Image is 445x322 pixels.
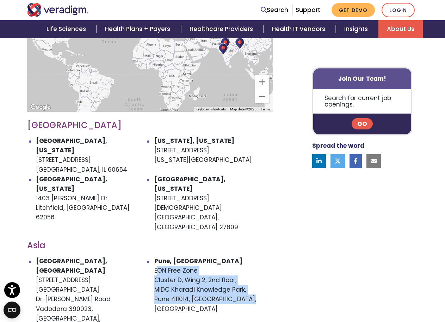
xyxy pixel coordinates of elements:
img: Google [29,103,52,112]
a: Healthcare Providers [181,20,264,38]
strong: Pune, [GEOGRAPHIC_DATA] [154,257,242,265]
img: Veradigm logo [27,3,89,17]
a: Search [261,5,288,15]
button: Zoom in [255,75,269,89]
a: Open this area in Google Maps (opens a new window) [29,103,52,112]
a: Get Demo [332,3,375,17]
button: Zoom out [255,89,269,103]
button: Open CMP widget [4,302,20,318]
a: Insights [336,20,378,38]
a: Life Sciences [38,20,97,38]
a: Health Plans + Payers [97,20,181,38]
a: Support [296,6,320,14]
a: Health IT Vendors [264,20,336,38]
strong: [US_STATE], [US_STATE] [154,136,234,145]
a: About Us [378,20,423,38]
strong: [GEOGRAPHIC_DATA], [GEOGRAPHIC_DATA] [36,257,107,275]
strong: Join Our Team! [338,74,386,83]
p: Search for current job openings. [313,89,412,114]
h3: Asia [27,241,273,251]
li: [STREET_ADDRESS][DEMOGRAPHIC_DATA] [GEOGRAPHIC_DATA], [GEOGRAPHIC_DATA] 27609 [154,175,273,232]
li: [STREET_ADDRESS] [GEOGRAPHIC_DATA], IL 60654 [36,136,154,175]
h3: [GEOGRAPHIC_DATA] [27,120,273,130]
span: Map data ©2025 [230,107,257,111]
li: [STREET_ADDRESS] [US_STATE][GEOGRAPHIC_DATA] [154,136,273,175]
a: Go [352,119,373,130]
strong: Spread the word [312,142,364,150]
a: Terms (opens in new tab) [261,107,271,111]
strong: [GEOGRAPHIC_DATA], [US_STATE] [36,175,107,193]
strong: [GEOGRAPHIC_DATA], [US_STATE] [36,136,107,154]
button: Keyboard shortcuts [196,107,226,112]
li: 1403 [PERSON_NAME] Dr Litchfield, [GEOGRAPHIC_DATA] 62056 [36,175,154,232]
a: Login [382,3,415,17]
strong: [GEOGRAPHIC_DATA], [US_STATE] [154,175,225,193]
